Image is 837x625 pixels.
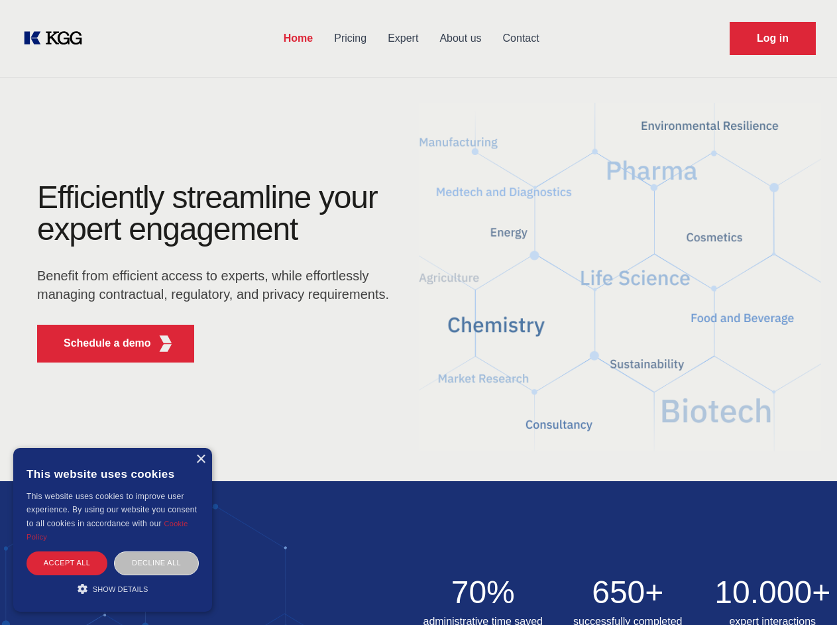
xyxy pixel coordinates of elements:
a: Home [273,21,323,56]
img: KGG Fifth Element RED [157,335,174,352]
a: Pricing [323,21,377,56]
div: Decline all [114,551,199,575]
a: Request Demo [730,22,816,55]
span: This website uses cookies to improve user experience. By using our website you consent to all coo... [27,492,197,528]
div: This website uses cookies [27,458,199,490]
div: Close [195,455,205,465]
h2: 70% [419,577,548,608]
p: Schedule a demo [64,335,151,351]
a: KOL Knowledge Platform: Talk to Key External Experts (KEE) [21,28,93,49]
p: Benefit from efficient access to experts, while effortlessly managing contractual, regulatory, an... [37,266,398,304]
button: Schedule a demoKGG Fifth Element RED [37,325,194,363]
h2: 650+ [563,577,693,608]
a: About us [429,21,492,56]
a: Cookie Policy [27,520,188,541]
h1: Efficiently streamline your expert engagement [37,182,398,245]
div: Show details [27,582,199,595]
img: KGG Fifth Element RED [419,86,822,468]
a: Expert [377,21,429,56]
div: Accept all [27,551,107,575]
span: Show details [93,585,148,593]
a: Contact [492,21,550,56]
